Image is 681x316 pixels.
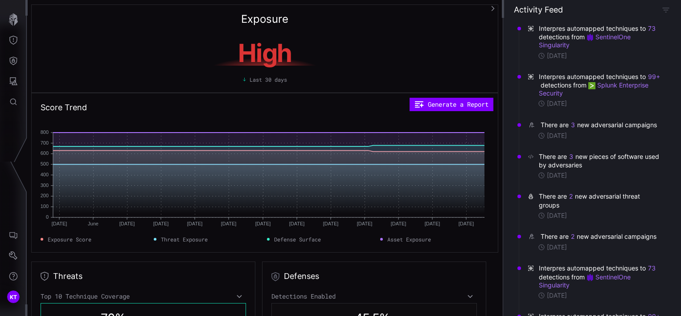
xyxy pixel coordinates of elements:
[547,243,567,251] time: [DATE]
[41,140,49,146] text: 700
[41,172,49,177] text: 400
[274,235,321,243] span: Defense Surface
[41,150,49,156] text: 600
[569,192,573,201] button: 2
[547,212,567,220] time: [DATE]
[0,287,26,307] button: KT
[547,132,567,140] time: [DATE]
[547,100,567,108] time: [DATE]
[53,271,82,282] h2: Threats
[547,52,567,60] time: [DATE]
[587,274,594,281] img: Demo SentinelOne Singularity
[271,292,477,300] div: Detections Enabled
[153,221,169,226] text: [DATE]
[570,232,575,241] button: 2
[119,221,135,226] text: [DATE]
[241,14,288,25] h2: Exposure
[41,193,49,198] text: 200
[255,221,271,226] text: [DATE]
[410,98,493,111] button: Generate a Report
[48,235,91,243] span: Exposure Score
[539,152,661,169] div: There are new pieces of software used by adversaries
[387,235,431,243] span: Asset Exposure
[648,264,656,273] button: 73
[514,4,563,15] h4: Activity Feed
[10,292,17,302] span: KT
[648,72,660,81] button: 99+
[425,221,440,226] text: [DATE]
[41,161,49,166] text: 500
[539,81,650,97] a: Splunk Enterprise Security
[570,121,575,129] button: 3
[539,24,661,50] span: Interpres automapped techniques to detections from
[323,221,339,226] text: [DATE]
[284,271,319,282] h2: Defenses
[648,24,656,33] button: 73
[52,221,67,226] text: [DATE]
[539,264,661,289] span: Interpres automapped techniques to detections from
[588,82,595,89] img: Demo Splunk ES
[181,41,349,66] h1: High
[547,171,567,179] time: [DATE]
[221,221,237,226] text: [DATE]
[88,221,98,226] text: June
[357,221,373,226] text: [DATE]
[41,129,49,135] text: 800
[46,214,49,220] text: 0
[541,121,659,129] div: There are new adversarial campaigns
[41,292,246,300] div: Top 10 Technique Coverage
[541,232,658,241] div: There are new adversarial campaigns
[569,152,574,161] button: 3
[289,221,305,226] text: [DATE]
[459,221,474,226] text: [DATE]
[187,221,203,226] text: [DATE]
[41,183,49,188] text: 300
[539,192,661,209] div: There are new adversarial threat groups
[41,204,49,209] text: 100
[539,273,632,289] a: SentinelOne Singularity
[161,235,208,243] span: Threat Exposure
[41,102,87,113] h2: Score Trend
[539,33,632,49] a: SentinelOne Singularity
[547,291,567,299] time: [DATE]
[391,221,406,226] text: [DATE]
[587,34,594,41] img: Demo SentinelOne Singularity
[539,72,661,98] span: Interpres automapped techniques to detections from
